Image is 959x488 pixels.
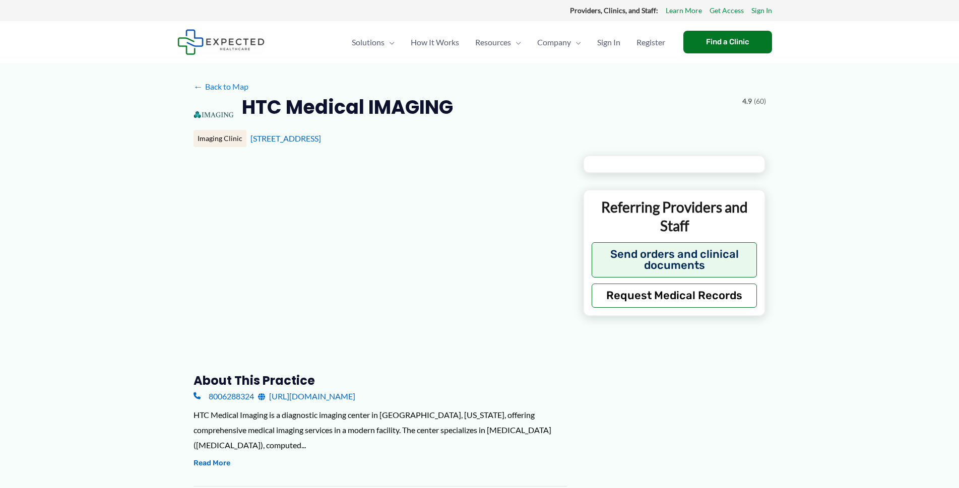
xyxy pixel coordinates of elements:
a: ←Back to Map [194,79,248,94]
span: ← [194,82,203,91]
img: Expected Healthcare Logo - side, dark font, small [177,29,265,55]
a: Get Access [710,4,744,17]
a: How It Works [403,25,467,60]
span: Menu Toggle [511,25,521,60]
strong: Providers, Clinics, and Staff: [570,6,658,15]
a: Learn More [666,4,702,17]
span: (60) [754,95,766,108]
span: Register [636,25,665,60]
span: Menu Toggle [571,25,581,60]
button: Send orders and clinical documents [592,242,757,277]
a: Find a Clinic [683,31,772,53]
span: Resources [475,25,511,60]
h2: HTC Medical IMAGING [242,95,453,119]
span: Solutions [352,25,385,60]
h3: About this practice [194,373,567,388]
button: Request Medical Records [592,284,757,308]
nav: Primary Site Navigation [344,25,673,60]
a: [URL][DOMAIN_NAME] [258,389,355,404]
a: [STREET_ADDRESS] [250,133,321,143]
a: SolutionsMenu Toggle [344,25,403,60]
a: Sign In [589,25,628,60]
a: ResourcesMenu Toggle [467,25,529,60]
p: Referring Providers and Staff [592,198,757,235]
span: Menu Toggle [385,25,395,60]
a: Sign In [751,4,772,17]
a: 8006288324 [194,389,254,404]
a: CompanyMenu Toggle [529,25,589,60]
span: Sign In [597,25,620,60]
span: 4.9 [742,95,752,108]
button: Read More [194,457,230,469]
span: Company [537,25,571,60]
div: HTC Medical Imaging is a diagnostic imaging center in [GEOGRAPHIC_DATA], [US_STATE], offering com... [194,407,567,452]
div: Imaging Clinic [194,130,246,147]
a: Register [628,25,673,60]
span: How It Works [411,25,459,60]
